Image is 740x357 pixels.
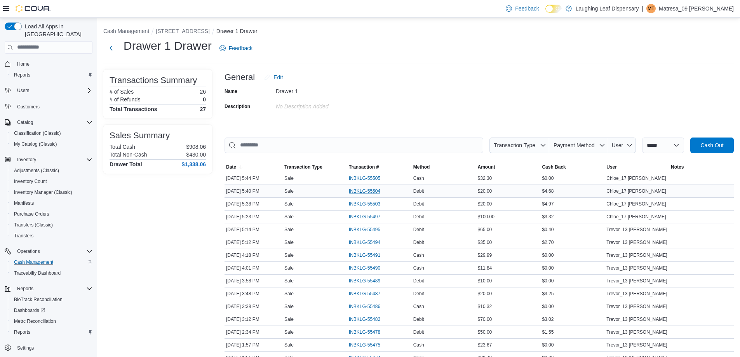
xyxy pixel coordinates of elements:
[14,155,92,164] span: Inventory
[11,129,64,138] a: Classification (Classic)
[478,164,495,170] span: Amount
[14,59,92,69] span: Home
[14,101,92,111] span: Customers
[229,44,252,52] span: Feedback
[226,164,236,170] span: Date
[349,174,388,183] button: INBKLG-55505
[606,214,666,220] span: Chloe_17 [PERSON_NAME]
[284,265,294,271] p: Sale
[503,1,542,16] a: Feedback
[225,302,283,311] div: [DATE] 3:38 PM
[478,316,492,322] span: $70.00
[11,188,75,197] a: Inventory Manager (Classic)
[284,278,294,284] p: Sale
[349,278,380,284] span: INBKLG-55489
[273,73,283,81] span: Edit
[606,291,667,297] span: Trevor_13 [PERSON_NAME]
[659,4,734,13] p: Matresa_09 [PERSON_NAME]
[225,289,283,298] div: [DATE] 3:48 PM
[225,276,283,286] div: [DATE] 3:58 PM
[14,189,72,195] span: Inventory Manager (Classic)
[284,291,294,297] p: Sale
[14,329,30,335] span: Reports
[349,302,388,311] button: INBKLG-55486
[110,89,134,95] h6: # of Sales
[11,317,92,326] span: Metrc Reconciliation
[606,278,667,284] span: Trevor_13 [PERSON_NAME]
[182,161,206,167] h4: $1,338.06
[11,166,62,175] a: Adjustments (Classic)
[349,175,380,181] span: INBKLG-55505
[413,188,424,194] span: Debit
[11,177,92,186] span: Inventory Count
[284,329,294,335] p: Sale
[11,231,37,240] a: Transfers
[225,186,283,196] div: [DATE] 5:40 PM
[540,289,605,298] div: $3.25
[124,38,212,54] h1: Drawer 1 Drawer
[225,174,283,183] div: [DATE] 5:44 PM
[2,342,96,354] button: Settings
[349,276,388,286] button: INBKLG-55489
[11,295,66,304] a: BioTrack Reconciliation
[478,265,492,271] span: $11.84
[8,165,96,176] button: Adjustments (Classic)
[606,303,667,310] span: Trevor_13 [PERSON_NAME]
[612,142,623,148] span: User
[216,40,256,56] a: Feedback
[413,252,424,258] span: Cash
[2,101,96,112] button: Customers
[11,258,92,267] span: Cash Management
[276,100,380,110] div: No Description added
[606,226,667,233] span: Trevor_13 [PERSON_NAME]
[478,214,494,220] span: $100.00
[413,201,424,207] span: Debit
[284,188,294,194] p: Sale
[103,28,149,34] button: Cash Management
[11,327,92,337] span: Reports
[14,200,34,206] span: Manifests
[540,340,605,350] div: $0.00
[349,291,380,297] span: INBKLG-55487
[606,329,667,335] span: Trevor_13 [PERSON_NAME]
[186,144,206,150] p: $908.06
[14,178,47,185] span: Inventory Count
[413,226,424,233] span: Debit
[14,247,92,256] span: Operations
[478,201,492,207] span: $20.00
[349,251,388,260] button: INBKLG-55491
[16,5,50,12] img: Cova
[478,278,492,284] span: $10.00
[349,303,380,310] span: INBKLG-55486
[2,154,96,165] button: Inventory
[8,268,96,279] button: Traceabilty Dashboard
[478,252,492,258] span: $29.99
[110,96,140,103] h6: # of Refunds
[276,85,380,94] div: Drawer 1
[8,219,96,230] button: Transfers (Classic)
[216,28,258,34] button: Drawer 1 Drawer
[110,106,157,112] h4: Total Transactions
[17,104,40,110] span: Customers
[413,316,424,322] span: Debit
[349,238,388,247] button: INBKLG-55494
[671,164,684,170] span: Notes
[11,166,92,175] span: Adjustments (Classic)
[349,316,380,322] span: INBKLG-55482
[103,40,119,56] button: Next
[11,177,50,186] a: Inventory Count
[14,259,53,265] span: Cash Management
[14,102,43,111] a: Customers
[17,87,29,94] span: Users
[540,199,605,209] div: $4.97
[14,130,61,136] span: Classification (Classic)
[284,226,294,233] p: Sale
[8,139,96,150] button: My Catalog (Classic)
[540,238,605,247] div: $2.70
[540,162,605,172] button: Cash Back
[14,307,45,313] span: Dashboards
[549,138,608,153] button: Payment Method
[540,174,605,183] div: $0.00
[478,303,492,310] span: $10.32
[690,138,734,153] button: Cash Out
